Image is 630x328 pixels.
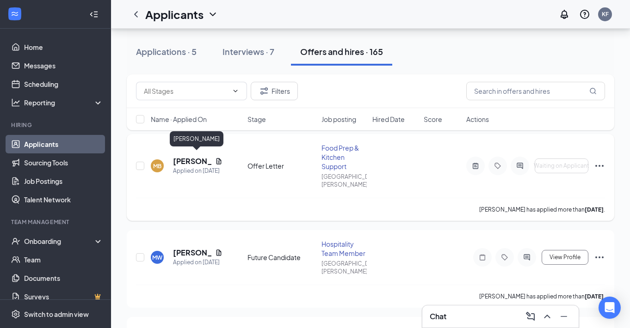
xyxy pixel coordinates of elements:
div: MW [152,254,162,261]
svg: Tag [499,254,510,261]
b: [DATE] [585,206,604,213]
div: Reporting [24,98,104,107]
div: Open Intercom Messenger [599,297,621,319]
b: [DATE] [585,293,604,300]
a: Messages [24,56,103,75]
svg: Settings [11,310,20,319]
button: ComposeMessage [523,309,538,324]
div: Hospitality Team Member [321,239,367,258]
button: Filter Filters [251,82,298,100]
button: Minimize [556,309,571,324]
span: View Profile [550,254,581,261]
div: Future Candidate [247,253,316,262]
div: Offer Letter [247,161,316,170]
svg: UserCheck [11,237,20,246]
div: Onboarding [24,237,95,246]
div: Hiring [11,121,101,129]
h5: [PERSON_NAME] [173,156,211,166]
svg: Note [477,254,488,261]
svg: Notifications [559,9,570,20]
svg: Tag [492,162,503,170]
div: Food Prep & Kitchen Support [321,143,367,171]
div: MB [153,162,161,170]
a: Team [24,250,103,269]
svg: Analysis [11,98,20,107]
svg: Document [215,249,222,256]
svg: ChevronDown [232,87,239,95]
a: Home [24,38,103,56]
button: Waiting on Applicant [535,158,588,173]
svg: ActiveChat [514,162,525,170]
div: KF [602,10,609,18]
svg: MagnifyingGlass [589,87,597,95]
svg: ActiveNote [470,162,481,170]
h5: [PERSON_NAME] [173,248,211,258]
svg: ChevronDown [207,9,218,20]
div: [PERSON_NAME] [170,131,223,146]
svg: Minimize [558,311,569,322]
div: Switch to admin view [24,310,89,319]
span: Waiting on Applicant [534,163,589,169]
svg: Collapse [89,10,99,19]
div: Team Management [11,218,101,226]
div: Applied on [DATE] [173,258,222,267]
span: Score [424,115,442,124]
h3: Chat [430,311,446,322]
div: Interviews · 7 [222,46,274,57]
span: Actions [466,115,489,124]
svg: QuestionInfo [579,9,590,20]
p: [PERSON_NAME] has applied more than . [479,206,605,213]
h1: Applicants [145,6,204,22]
div: [GEOGRAPHIC_DATA][PERSON_NAME] [321,260,367,275]
p: [PERSON_NAME] has applied more than . [479,292,605,300]
svg: ActiveChat [521,254,532,261]
span: Hired Date [372,115,405,124]
svg: ComposeMessage [525,311,536,322]
span: Stage [247,115,266,124]
a: Scheduling [24,75,103,93]
svg: Ellipses [594,252,605,263]
div: [GEOGRAPHIC_DATA][PERSON_NAME] [321,173,367,188]
svg: ChevronLeft [130,9,142,20]
a: Job Postings [24,172,103,190]
a: Documents [24,269,103,287]
input: All Stages [144,86,228,96]
button: View Profile [542,250,588,265]
svg: ChevronUp [542,311,553,322]
span: Name · Applied On [151,115,207,124]
button: ChevronUp [540,309,555,324]
svg: Document [215,158,222,165]
svg: Ellipses [594,160,605,171]
svg: Filter [259,85,270,97]
a: SurveysCrown [24,287,103,306]
span: Job posting [321,115,356,124]
div: Applied on [DATE] [173,166,222,176]
input: Search in offers and hires [466,82,605,100]
svg: WorkstreamLogo [10,9,19,18]
a: Talent Network [24,190,103,209]
div: Applications · 5 [136,46,197,57]
a: Sourcing Tools [24,153,103,172]
div: Offers and hires · 165 [300,46,383,57]
a: Applicants [24,135,103,153]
